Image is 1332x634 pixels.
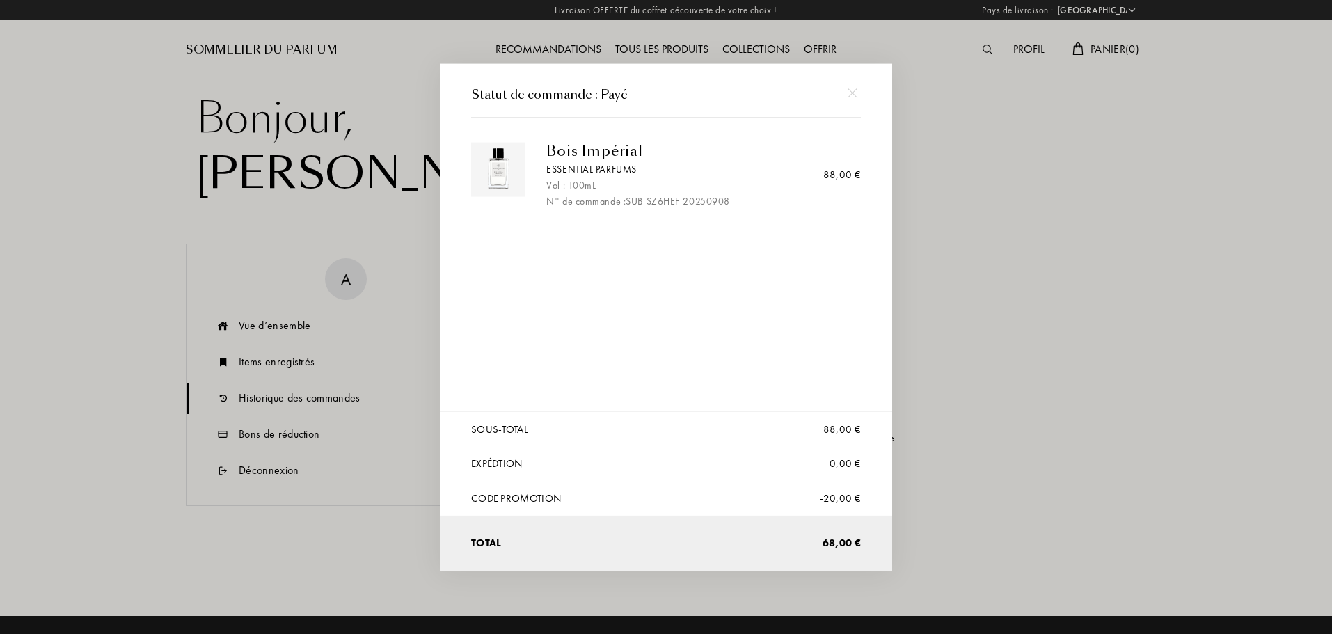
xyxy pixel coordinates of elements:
img: cross.svg [847,88,857,98]
div: 88,00 € [823,167,861,183]
div: Statut de commande : Payé [471,86,861,104]
div: 0,00 € [830,455,861,470]
div: Expédtion [471,455,523,470]
div: N° de commande : SUB-SZ6HEF-20250908 [546,193,850,208]
div: Code promotion [471,490,561,505]
div: Essential Parfums [546,161,850,176]
div: Vol : 100 mL [546,177,850,192]
div: Total [471,534,502,551]
div: Sous-total [471,421,528,436]
div: Bois Impérial [546,142,850,159]
div: 68,00 € [823,534,861,551]
div: 88,00 € [823,421,861,436]
div: - 20,00 € [820,490,861,505]
img: Bois Impérial [475,145,522,193]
